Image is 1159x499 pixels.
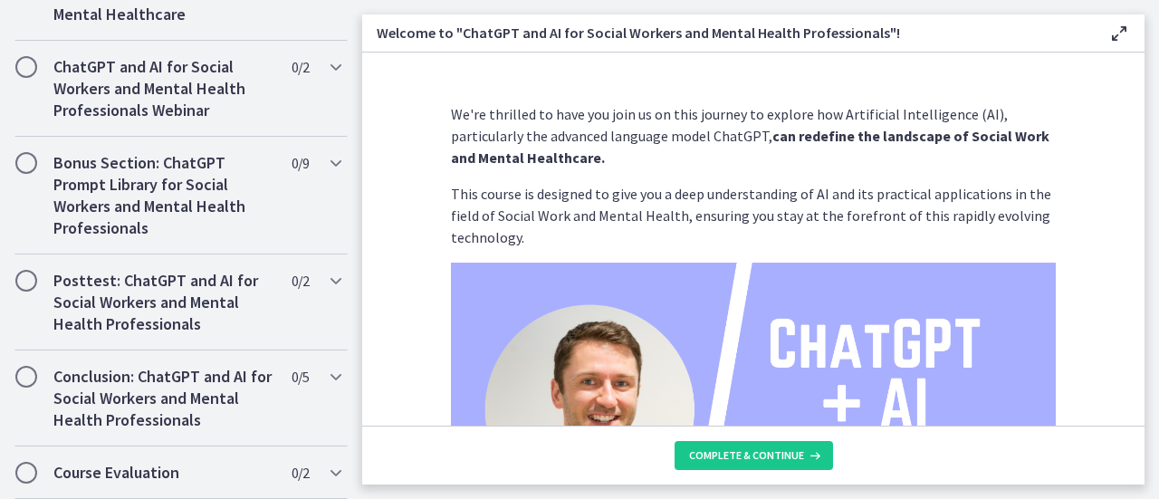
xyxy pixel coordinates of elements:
[53,270,274,335] h2: Posttest: ChatGPT and AI for Social Workers and Mental Health Professionals
[451,183,1056,248] p: This course is designed to give you a deep understanding of AI and its practical applications in ...
[292,270,309,292] span: 0 / 2
[53,152,274,239] h2: Bonus Section: ChatGPT Prompt Library for Social Workers and Mental Health Professionals
[292,366,309,388] span: 0 / 5
[53,56,274,121] h2: ChatGPT and AI for Social Workers and Mental Health Professionals Webinar
[292,56,309,78] span: 0 / 2
[675,441,833,470] button: Complete & continue
[451,103,1056,168] p: We're thrilled to have you join us on this journey to explore how Artificial Intelligence (AI), p...
[53,366,274,431] h2: Conclusion: ChatGPT and AI for Social Workers and Mental Health Professionals
[292,152,309,174] span: 0 / 9
[53,462,274,484] h2: Course Evaluation
[689,448,804,463] span: Complete & continue
[377,22,1079,43] h3: Welcome to "ChatGPT and AI for Social Workers and Mental Health Professionals"!
[292,462,309,484] span: 0 / 2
